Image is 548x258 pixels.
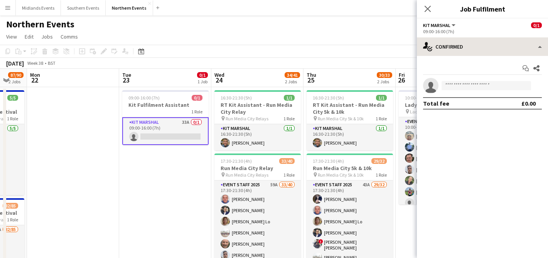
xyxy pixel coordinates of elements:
[305,76,316,84] span: 25
[423,22,457,28] button: Kit Marshal
[226,116,268,121] span: Run Media City Relays
[417,4,548,14] h3: Job Fulfilment
[283,116,295,121] span: 1 Role
[214,101,301,115] h3: RT Kit Assistant - Run Media City Relay
[221,95,252,101] span: 16:30-21:30 (5h)
[284,95,295,101] span: 1/1
[399,90,485,204] app-job-card: 10:00-18:00 (8h)6/7Ladybower SET UP Ladybower SET UP1 RoleEvent Staff 202573A6/710:00-18:00 (8h)[...
[285,79,300,84] div: 2 Jobs
[191,109,202,115] span: 1 Role
[376,116,387,121] span: 1 Role
[376,95,387,101] span: 1/1
[214,124,301,150] app-card-role: Kit Marshal1/116:30-21:30 (5h)[PERSON_NAME]
[122,71,131,78] span: Tue
[283,172,295,178] span: 1 Role
[7,116,18,121] span: 1 Role
[307,165,393,172] h3: Run Media City 5k & 10k
[61,33,78,40] span: Comms
[30,71,40,78] span: Mon
[376,172,387,178] span: 1 Role
[106,0,153,15] button: Northern Events
[319,239,323,244] span: !
[423,99,449,107] div: Total fee
[122,117,209,145] app-card-role: Kit Marshal33A0/109:00-16:00 (7h)
[318,116,364,121] span: Run Media City 5k & 10k
[7,217,18,223] span: 1 Role
[6,19,74,30] h1: Northern Events
[399,117,485,211] app-card-role: Event Staff 202573A6/710:00-18:00 (8h)[PERSON_NAME][PERSON_NAME][PERSON_NAME][PERSON_NAME][PERSON...
[61,0,106,15] button: Southern Events
[25,33,34,40] span: Edit
[307,101,393,115] h3: RT Kit Assistant - Run Media City 5k & 10k
[6,59,24,67] div: [DATE]
[307,90,393,150] app-job-card: 16:30-21:30 (5h)1/1RT Kit Assistant - Run Media City 5k & 10k Run Media City 5k & 10k1 RoleKit Ma...
[313,95,344,101] span: 16:30-21:30 (5h)
[128,95,160,101] span: 09:00-16:00 (7h)
[22,32,37,42] a: Edit
[6,33,17,40] span: View
[423,22,450,28] span: Kit Marshal
[423,29,542,34] div: 09:00-16:00 (7h)
[521,99,536,107] div: £0.00
[25,60,45,66] span: Week 38
[371,158,387,164] span: 29/32
[213,76,224,84] span: 24
[197,79,207,84] div: 1 Job
[48,60,56,66] div: BST
[417,37,548,56] div: Confirmed
[405,95,436,101] span: 10:00-18:00 (8h)
[221,158,252,164] span: 17:30-21:30 (4h)
[226,172,268,178] span: Run Media City Relays
[122,90,209,145] app-job-card: 09:00-16:00 (7h)0/1Kit Fulfilment Assistant1 RoleKit Marshal33A0/109:00-16:00 (7h)
[7,95,18,101] span: 5/5
[313,158,344,164] span: 17:30-21:30 (4h)
[192,95,202,101] span: 0/1
[399,101,485,108] h3: Ladybower SET UP
[279,158,295,164] span: 33/40
[318,172,364,178] span: Run Media City 5k & 10k
[377,72,392,78] span: 30/33
[214,165,301,172] h3: Run Media City Relay
[531,22,542,28] span: 0/1
[214,90,301,150] app-job-card: 16:30-21:30 (5h)1/1RT Kit Assistant - Run Media City Relay Run Media City Relays1 RoleKit Marshal...
[121,76,131,84] span: 23
[8,72,24,78] span: 87/90
[377,79,392,84] div: 2 Jobs
[29,76,40,84] span: 22
[16,0,61,15] button: Midlands Events
[399,71,405,78] span: Fri
[398,76,405,84] span: 26
[307,71,316,78] span: Thu
[41,33,53,40] span: Jobs
[3,32,20,42] a: View
[57,32,81,42] a: Comms
[214,71,224,78] span: Wed
[285,72,300,78] span: 34/41
[3,203,18,209] span: 82/85
[197,72,208,78] span: 0/1
[122,101,209,108] h3: Kit Fulfilment Assistant
[307,124,393,150] app-card-role: Kit Marshal1/116:30-21:30 (5h)[PERSON_NAME]
[38,32,56,42] a: Jobs
[410,109,446,115] span: Ladybower SET UP
[8,79,23,84] div: 2 Jobs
